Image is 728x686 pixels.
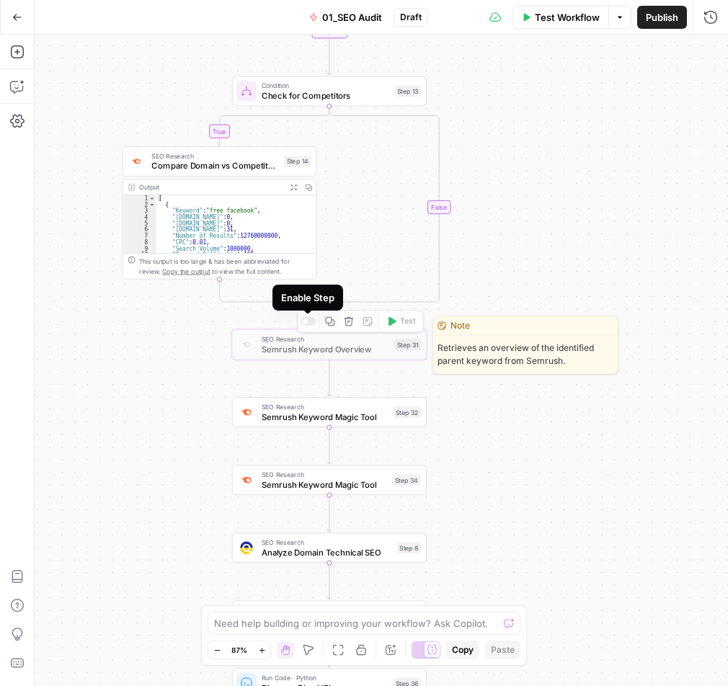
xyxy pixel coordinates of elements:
div: SEO ResearchCompare Domain vs CompetitorsStep 14Output[ { "Keyword":"free facebook", "[DOMAIN_NAM... [123,146,317,280]
div: Step 34 [393,474,421,486]
g: Edge from step_13 to step_14 [218,106,329,145]
button: Test Workflow [512,6,608,29]
img: 8a3tdog8tf0qdwwcclgyu02y995m [240,406,252,418]
span: SEO Research [262,537,392,547]
span: Semrush Keyword Overview [262,343,390,355]
span: Toggle code folding, rows 1 through 2741 [148,195,156,202]
span: Publish [646,10,678,24]
img: v3j4otw2j2lxnxfkcl44e66h4fup [240,339,252,350]
div: Step 32 [394,406,421,418]
g: Edge from step_5-iteration-end to step_13 [327,38,331,74]
button: Publish [637,6,687,29]
div: Enable Step [281,290,334,305]
div: Step 31 [394,339,421,350]
span: SEO Research [262,469,388,479]
div: Step 13 [394,86,421,97]
div: 7 [123,233,156,239]
div: SEO ResearchSemrush Keyword Magic ToolStep 32 [232,397,427,427]
span: Copy [452,643,474,656]
div: SEO ResearchAnalyze Domain Technical SEOStep 8 [232,533,427,563]
div: ConditionCheck for CompetitorsStep 13 [232,76,427,107]
span: SEO Research [262,401,389,411]
span: Run Code · Python [262,672,389,682]
g: Edge from step_14 to step_13-conditional-end [219,280,329,308]
div: 1 [123,195,156,202]
div: SEO ResearchSemrush Keyword OverviewStep 31Test [232,329,427,360]
div: Step 8 [397,542,421,553]
div: Complete [311,24,347,38]
span: Condition [262,81,390,91]
span: Copy the output [162,267,210,275]
span: Paste [491,643,515,656]
button: Test [381,313,420,330]
g: Edge from step_32 to step_34 [327,427,331,463]
div: This output is too large & has been abbreviated for review. to view the full content. [139,256,311,276]
img: 8a3tdog8tf0qdwwcclgyu02y995m [240,474,252,486]
div: 5 [123,220,156,227]
div: 9 [123,246,156,252]
div: LLM · GPT-4.1Generate SEO Audit ReportStep 21 [232,600,427,631]
div: 4 [123,214,156,220]
span: Test [400,316,415,327]
span: Draft [400,11,422,24]
div: Note [433,316,618,336]
div: 10 [123,251,156,258]
g: Edge from step_8 to step_21 [327,563,331,599]
img: zn8kcn4lc16eab7ly04n2pykiy7x [130,156,143,167]
span: SEO Research [151,151,279,161]
div: 6 [123,227,156,233]
span: 01_SEO Audit [322,10,382,24]
span: Retrieves an overview of the identified parent keyword from Semrush. [433,336,618,373]
g: Edge from step_13 to step_13-conditional-end [329,106,439,308]
div: SEO ResearchSemrush Keyword Magic ToolStep 34 [232,465,427,495]
button: Paste [485,641,520,659]
span: Semrush Keyword Magic Tool [262,411,389,423]
span: SEO Research [262,334,390,344]
span: 87% [231,644,247,656]
div: 2 [123,202,156,208]
div: Complete [232,24,427,38]
div: 8 [123,239,156,246]
g: Edge from step_31 to step_32 [327,360,331,396]
span: Check for Competitors [262,89,390,102]
span: Analyze Domain Technical SEO [262,546,392,558]
img: y3iv96nwgxbwrvt76z37ug4ox9nv [240,542,252,554]
div: Output [139,182,282,192]
span: Toggle code folding, rows 2 through 12 [148,202,156,208]
div: Step 14 [284,156,311,167]
button: Copy [446,641,479,659]
g: Edge from step_21 to step_36 [327,631,331,667]
div: 3 [123,208,156,214]
button: 01_SEO Audit [301,6,391,29]
span: Test Workflow [535,10,600,24]
span: Semrush Keyword Magic Tool [262,478,388,491]
g: Edge from step_34 to step_8 [327,495,331,531]
span: Compare Domain vs Competitors [151,159,279,171]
